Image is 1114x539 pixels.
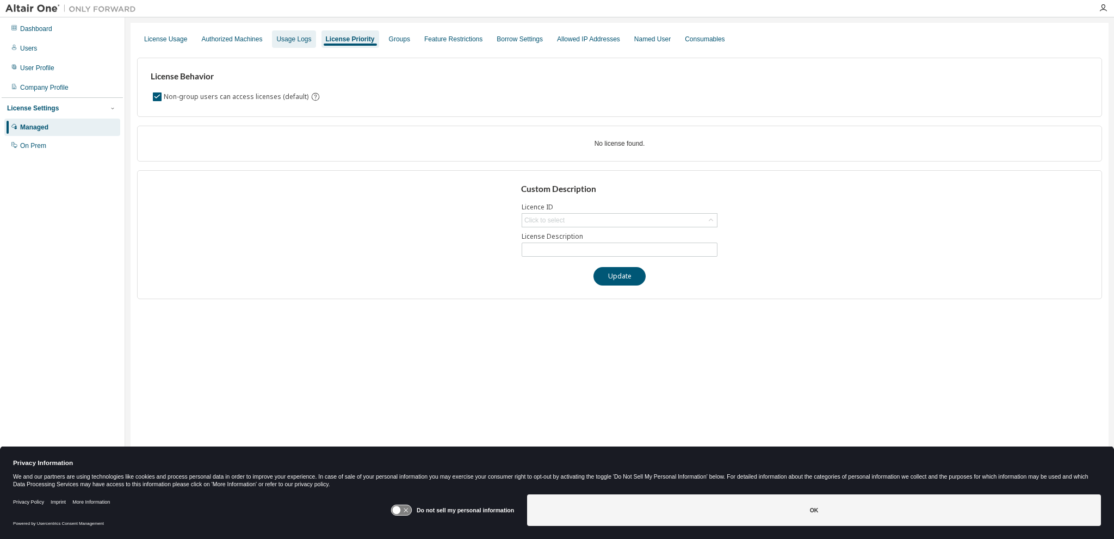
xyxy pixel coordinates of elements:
div: Feature Restrictions [424,35,482,44]
div: Allowed IP Addresses [557,35,620,44]
h3: License Behavior [151,71,319,82]
div: Click to select [522,214,717,227]
div: Users [20,44,37,53]
div: Managed [20,123,48,132]
div: License Settings [7,104,59,113]
img: Altair One [5,3,141,14]
div: Dashboard [20,24,52,33]
div: Authorized Machines [201,35,262,44]
div: Borrow Settings [497,35,543,44]
div: Consumables [685,35,725,44]
div: User Profile [20,64,54,72]
div: Groups [389,35,410,44]
h3: Custom Description [521,184,719,195]
svg: By default any user not assigned to any group can access any license. Turn this setting off to di... [311,92,320,102]
label: License Description [522,232,717,241]
div: Usage Logs [276,35,311,44]
label: Licence ID [522,203,717,212]
div: Click to select [524,216,565,225]
div: On Prem [20,141,46,150]
button: Update [593,267,646,286]
div: Company Profile [20,83,69,92]
div: License Priority [326,35,375,44]
label: Non-group users can access licenses (default) [164,90,311,103]
div: Named User [634,35,671,44]
div: License Usage [144,35,187,44]
div: No license found. [151,139,1088,148]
